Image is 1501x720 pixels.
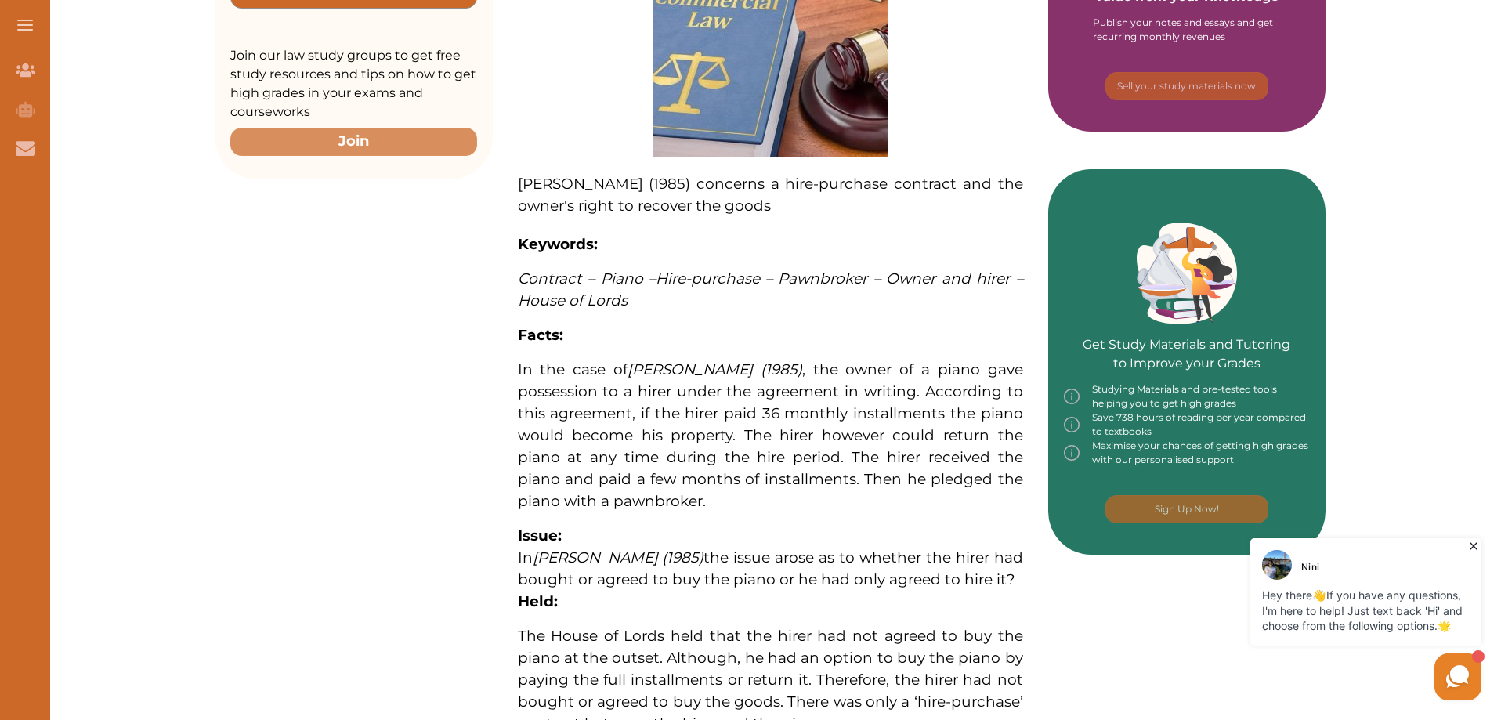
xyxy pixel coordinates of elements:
div: Save 738 hours of reading per year compared to textbooks [1064,411,1311,439]
span: In the case of , the owner of a piano gave possession to a hirer under the agreement in writing. ... [518,360,1023,510]
button: [object Object] [1105,72,1268,100]
iframe: HelpCrunch [1125,534,1485,704]
span: Hire-purchase [656,270,760,288]
span: In [518,548,704,566]
div: Studying Materials and pre-tested tools helping you to get high grades [1064,382,1311,411]
span: Contract – Piano – [518,270,656,288]
span: [PERSON_NAME] (1985) [533,548,704,566]
p: Join our law study groups to get free study resources and tips on how to get high grades in your ... [230,46,477,121]
img: info-img [1064,382,1080,411]
iframe: Reviews Badge Ribbon Widget [1067,617,1365,655]
button: Join [230,128,477,155]
span: [PERSON_NAME] (1985) concerns a hire-purchase contract and the owner's right to recover the goods [518,175,1023,215]
strong: Held: [518,592,558,610]
strong: Facts: [518,326,563,344]
span: the issue arose as to whether the hirer had bought or agreed to buy the piano or he had only agre... [518,548,1023,588]
img: info-img [1064,439,1080,467]
img: Green card image [1137,223,1237,324]
p: Sign Up Now! [1155,502,1219,516]
span: [PERSON_NAME] (1985) [628,360,802,378]
strong: Issue: [518,526,562,545]
div: Publish your notes and essays and get recurring monthly revenues [1093,16,1281,44]
p: Get Study Materials and Tutoring to Improve your Grades [1083,291,1290,373]
button: [object Object] [1105,495,1268,523]
span: – Pawnbroker – Owner and hirer – House of Lords [518,270,1023,309]
div: Maximise your chances of getting high grades with our personalised support [1064,439,1311,467]
strong: Keywords: [518,235,598,253]
p: Sell your study materials now [1117,79,1256,93]
img: info-img [1064,411,1080,439]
